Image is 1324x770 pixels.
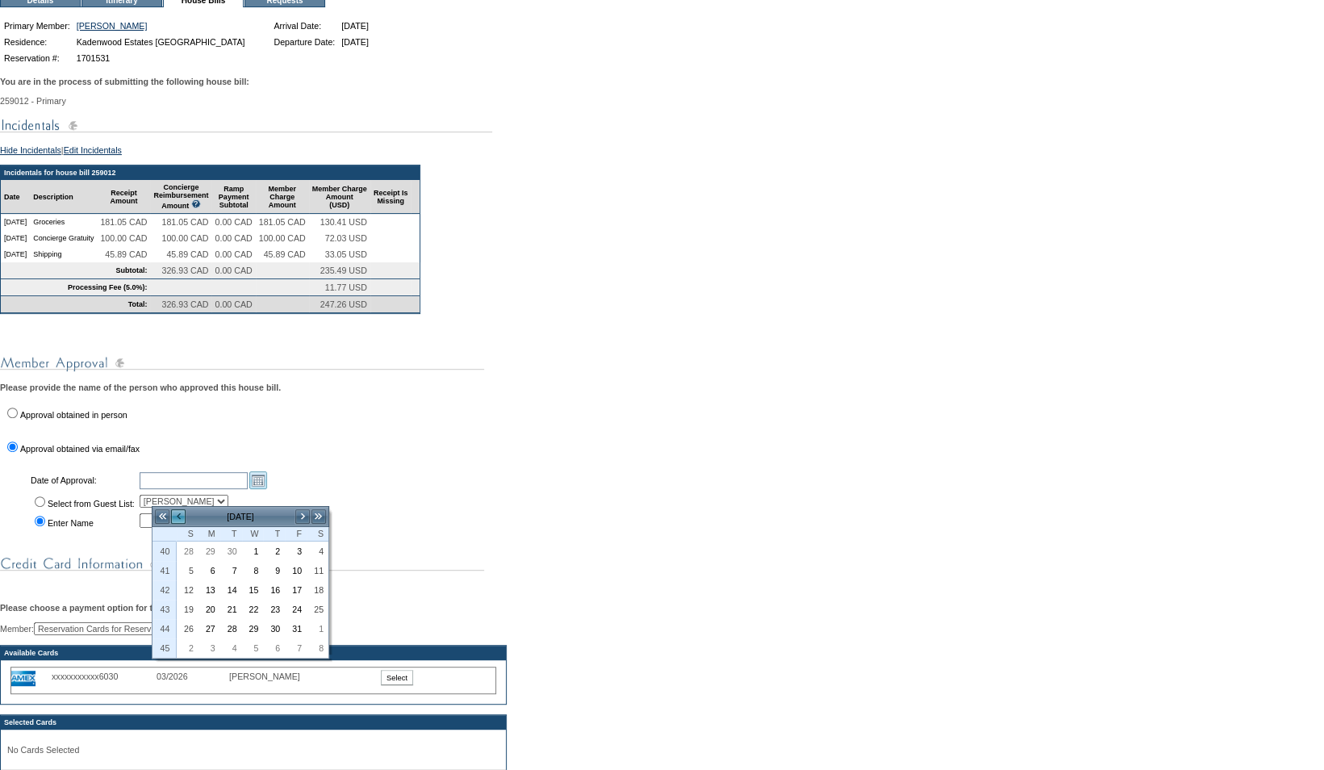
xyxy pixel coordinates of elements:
th: Saturday [307,527,328,542]
td: Saturday, October 04, 2025 [307,542,328,561]
td: Monday, October 13, 2025 [198,580,220,600]
a: 20 [199,601,219,618]
a: >> [311,508,327,525]
a: 12 [178,581,198,599]
td: [DATE] [1,230,30,246]
span: 11.77 USD [325,282,367,292]
td: Reservation #: [2,51,73,65]
a: 30 [264,620,284,638]
span: 326.93 CAD [161,299,208,309]
a: 19 [178,601,198,618]
a: 3 [199,639,219,657]
span: 33.05 USD [325,249,367,259]
td: Saturday, November 08, 2025 [307,638,328,658]
td: Member Charge Amount [256,180,309,214]
a: 13 [199,581,219,599]
td: Thursday, October 09, 2025 [263,561,285,580]
td: Incidentals for house bill 259012 [1,165,420,180]
label: Approval obtained in person [20,410,127,420]
span: 181.05 CAD [259,217,306,227]
td: Ramp Payment Subtotal [211,180,255,214]
th: Wednesday [242,527,264,542]
td: [DATE] [186,508,294,525]
span: 0.00 CAD [215,299,252,309]
td: Shipping [30,246,97,262]
td: Tuesday, November 04, 2025 [220,638,242,658]
label: Enter Name [48,518,94,528]
td: Residence: [2,35,73,49]
a: > [294,508,311,525]
td: Departure Date: [271,35,337,49]
td: Date of Approval: [29,470,136,491]
td: Primary Member: [2,19,73,33]
td: Wednesday, October 08, 2025 [242,561,264,580]
td: Sunday, October 12, 2025 [177,580,198,600]
span: 72.03 USD [325,233,367,243]
th: Sunday [177,527,198,542]
th: 44 [152,619,177,638]
td: Monday, November 03, 2025 [198,638,220,658]
label: Select from Guest List: [48,499,135,508]
td: Subtotal: [1,262,150,279]
a: 2 [178,639,198,657]
a: [PERSON_NAME] [77,21,148,31]
a: 16 [264,581,284,599]
td: Monday, September 29, 2025 [198,542,220,561]
th: Tuesday [220,527,242,542]
th: 40 [152,542,177,561]
th: Friday [285,527,307,542]
td: Thursday, October 30, 2025 [263,619,285,638]
a: 8 [243,562,263,580]
td: 1701531 [74,51,248,65]
th: Thursday [263,527,285,542]
td: Available Cards [1,646,506,660]
img: questionMark_lightBlue.gif [191,199,201,208]
span: 0.00 CAD [215,249,252,259]
td: Friday, October 03, 2025 [285,542,307,561]
td: Tuesday, October 07, 2025 [220,561,242,580]
a: 2 [264,542,284,560]
td: Monday, October 06, 2025 [198,561,220,580]
div: [PERSON_NAME] [229,672,310,681]
td: Friday, November 07, 2025 [285,638,307,658]
span: 235.49 USD [320,266,367,275]
td: Friday, October 17, 2025 [285,580,307,600]
a: 22 [243,601,263,618]
td: Friday, October 10, 2025 [285,561,307,580]
a: 11 [307,562,328,580]
span: 45.89 CAD [264,249,306,259]
a: < [170,508,186,525]
a: 14 [221,581,241,599]
td: Total: [1,296,150,313]
td: Description [30,180,97,214]
div: xxxxxxxxxxx6030 [52,672,157,681]
td: Saturday, October 25, 2025 [307,600,328,619]
td: Sunday, October 26, 2025 [177,619,198,638]
td: Thursday, October 02, 2025 [263,542,285,561]
td: Member Charge Amount (USD) [309,180,370,214]
a: 29 [199,542,219,560]
td: Saturday, October 18, 2025 [307,580,328,600]
a: 6 [199,562,219,580]
a: 9 [264,562,284,580]
a: Open the calendar popup. [249,471,267,489]
td: Saturday, October 11, 2025 [307,561,328,580]
span: 247.26 USD [320,299,367,309]
th: 41 [152,561,177,580]
td: Friday, October 24, 2025 [285,600,307,619]
a: 5 [243,639,263,657]
a: 21 [221,601,241,618]
th: Monday [198,527,220,542]
a: 17 [286,581,306,599]
a: 26 [178,620,198,638]
td: Thursday, November 06, 2025 [263,638,285,658]
a: 31 [286,620,306,638]
a: 4 [221,639,241,657]
a: 4 [307,542,328,560]
span: 326.93 CAD [161,266,208,275]
td: Tuesday, October 21, 2025 [220,600,242,619]
a: 28 [178,542,198,560]
td: Sunday, October 05, 2025 [177,561,198,580]
a: 7 [286,639,306,657]
td: Wednesday, October 29, 2025 [242,619,264,638]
